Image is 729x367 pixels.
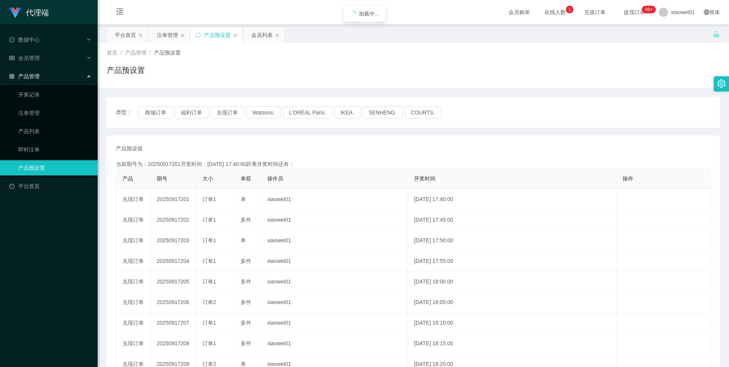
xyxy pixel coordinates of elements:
div: 注单管理 [157,28,178,42]
td: 兑现订单 [116,230,151,251]
td: [DATE] 17:55:00 [408,251,617,272]
td: 兑现订单 [116,292,151,313]
td: xiaowei01 [261,189,408,210]
span: 大小 [202,175,213,182]
td: 20250917202 [151,210,196,230]
span: 操作 [623,175,633,182]
h1: 代理端 [26,0,49,25]
i: 图标: check-circle-o [9,37,14,42]
td: [DATE] 17:40:00 [408,189,617,210]
span: 提现订单 [620,10,649,15]
span: 充值订单 [580,10,609,15]
td: 兑现订单 [116,189,151,210]
span: 数据中心 [9,37,40,43]
a: 注单管理 [18,105,92,121]
td: 兑现订单 [116,272,151,292]
span: 订单1 [202,320,216,326]
span: 多件 [241,340,251,346]
span: 首页 [107,50,117,56]
span: 订单1 [202,196,216,202]
span: 多件 [241,258,251,264]
span: 多件 [241,320,251,326]
span: 会员管理 [9,55,40,61]
span: / [149,50,151,56]
button: IKEA. [334,106,360,119]
a: 产品列表 [18,124,92,139]
p: 1 [568,6,571,13]
span: 单 [241,361,246,367]
span: 产品管理 [9,73,40,79]
td: 20250917201 [151,189,196,210]
span: 开奖时间 [414,175,435,182]
span: 订单1 [202,258,216,264]
span: 产品预设置 [154,50,181,56]
sup: 1 [566,6,573,13]
td: [DATE] 18:05:00 [408,292,617,313]
span: 操作员 [267,175,283,182]
span: 订单1 [202,278,216,285]
i: icon: loading [350,11,356,17]
td: [DATE] 17:45:00 [408,210,617,230]
span: 产品 [122,175,133,182]
td: xiaowei01 [261,333,408,354]
td: xiaowei01 [261,251,408,272]
span: 多件 [241,299,251,305]
td: 20250917203 [151,230,196,251]
span: 订单1 [202,237,216,243]
td: xiaowei01 [261,292,408,313]
span: 单双 [241,175,251,182]
button: 福利订单 [175,106,208,119]
a: 代理端 [9,9,49,15]
i: 图标: close [138,33,143,38]
td: [DATE] 17:50:00 [408,230,617,251]
td: 兑现订单 [116,313,151,333]
img: logo.9652507e.png [9,8,21,18]
i: 图标: unlock [713,31,720,38]
td: 兑现订单 [116,251,151,272]
button: SENHENG. [363,106,403,119]
td: xiaowei01 [261,230,408,251]
div: 当前期号为：20250917201开奖时间：[DATE] 17:40:00距离开奖时间还有： [116,160,711,168]
i: 图标: close [275,33,279,38]
i: 图标: setting [717,79,726,88]
td: xiaowei01 [261,210,408,230]
span: 多件 [241,278,251,285]
a: 图标: dashboard平台首页 [9,179,92,194]
td: 兑现订单 [116,210,151,230]
span: 单 [241,237,246,243]
button: COURTS. [405,106,441,119]
a: 即时注单 [18,142,92,157]
span: 订单1 [202,340,216,346]
span: 在线人数 [541,10,570,15]
a: 产品预设置 [18,160,92,175]
span: 类型： [116,106,139,119]
button: 兑现订单 [210,106,244,119]
div: 会员列表 [251,28,273,42]
td: [DATE] 18:15:00 [408,333,617,354]
td: 20250917208 [151,333,196,354]
td: [DATE] 18:10:00 [408,313,617,333]
i: 图标: close [233,33,238,38]
i: 图标: global [704,10,709,15]
td: 20250917205 [151,272,196,292]
td: 20250917206 [151,292,196,313]
span: 产品管理 [125,50,146,56]
span: 订单2 [202,299,216,305]
span: 产品预设值 [116,145,143,153]
span: 多件 [241,217,251,223]
td: 兑现订单 [116,333,151,354]
td: xiaowei01 [261,272,408,292]
td: 20250917207 [151,313,196,333]
i: 图标: sync [196,32,201,38]
i: 图标: table [9,55,14,61]
td: 20250917204 [151,251,196,272]
h1: 产品预设置 [107,64,145,76]
span: / [120,50,122,56]
span: 订单2 [202,361,216,367]
a: 开奖记录 [18,87,92,102]
div: 平台首页 [115,28,136,42]
i: 图标: appstore-o [9,74,14,79]
button: L'ORÉAL Paris. [283,106,332,119]
i: 图标: menu-fold [107,0,133,25]
td: [DATE] 18:00:00 [408,272,617,292]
